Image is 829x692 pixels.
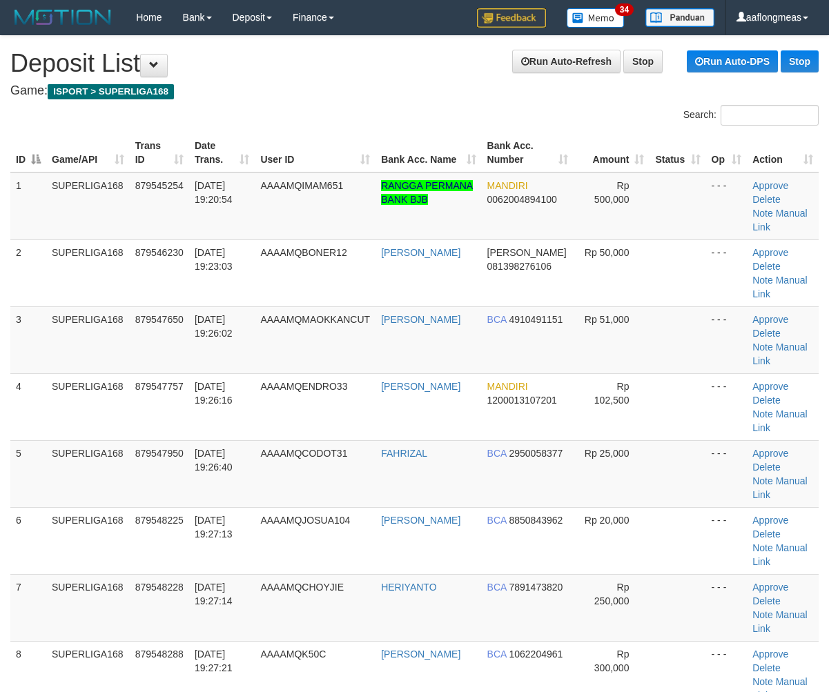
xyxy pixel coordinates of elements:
a: Manual Link [752,609,807,634]
a: Manual Link [752,408,807,433]
th: Amount: activate to sort column ascending [574,133,650,172]
span: Copy 8850843962 to clipboard [509,515,563,526]
a: [PERSON_NAME] [381,247,460,258]
td: SUPERLIGA168 [46,440,130,507]
span: BCA [487,448,507,459]
span: MANDIRI [487,381,528,392]
a: Manual Link [752,208,807,233]
a: Approve [752,314,788,325]
a: Manual Link [752,475,807,500]
span: AAAAMQENDRO33 [260,381,347,392]
span: 879548288 [135,649,184,660]
span: 879546230 [135,247,184,258]
td: - - - [706,574,748,641]
img: Feedback.jpg [477,8,546,28]
span: AAAAMQJOSUA104 [260,515,350,526]
td: 4 [10,373,46,440]
h4: Game: [10,84,819,98]
span: Copy 081398276106 to clipboard [487,261,552,272]
span: [DATE] 19:27:13 [195,515,233,540]
span: 879548225 [135,515,184,526]
a: Delete [752,462,780,473]
span: [DATE] 19:26:02 [195,314,233,339]
td: 5 [10,440,46,507]
span: [DATE] 19:26:40 [195,448,233,473]
a: Approve [752,515,788,526]
span: BCA [487,314,507,325]
a: Delete [752,595,780,606]
a: [PERSON_NAME] [381,314,460,325]
a: Delete [752,528,780,540]
a: Approve [752,180,788,191]
th: Bank Acc. Number: activate to sort column ascending [482,133,574,172]
td: 3 [10,306,46,373]
span: BCA [487,515,507,526]
span: Rp 51,000 [585,314,630,325]
a: Manual Link [752,275,807,299]
th: ID: activate to sort column descending [10,133,46,172]
a: Note [752,475,773,486]
th: Trans ID: activate to sort column ascending [130,133,189,172]
span: Rp 25,000 [585,448,630,459]
td: - - - [706,507,748,574]
a: Manual Link [752,342,807,366]
td: - - - [706,440,748,507]
span: Rp 300,000 [594,649,630,673]
a: Stop [623,50,663,73]
span: 879545254 [135,180,184,191]
a: Approve [752,247,788,258]
span: [PERSON_NAME] [487,247,567,258]
span: [DATE] 19:27:14 [195,582,233,606]
td: SUPERLIGA168 [46,239,130,306]
a: Delete [752,328,780,339]
td: SUPERLIGA168 [46,574,130,641]
span: AAAAMQIMAM651 [260,180,343,191]
span: 879547950 [135,448,184,459]
td: 7 [10,574,46,641]
a: Run Auto-Refresh [512,50,621,73]
td: SUPERLIGA168 [46,507,130,574]
span: [DATE] 19:23:03 [195,247,233,272]
span: MANDIRI [487,180,528,191]
a: Approve [752,649,788,660]
span: [DATE] 19:26:16 [195,381,233,406]
span: AAAAMQMAOKKANCUT [260,314,370,325]
a: Note [752,542,773,553]
span: AAAAMQCHOYJIE [260,582,344,593]
a: Approve [752,448,788,459]
td: - - - [706,306,748,373]
th: Game/API: activate to sort column ascending [46,133,130,172]
span: Rp 500,000 [594,180,630,205]
a: RANGGA PERMANA BANK BJB [381,180,473,205]
span: Rp 250,000 [594,582,630,606]
a: Note [752,408,773,419]
a: Note [752,275,773,286]
a: Delete [752,194,780,205]
span: BCA [487,649,507,660]
img: MOTION_logo.png [10,7,115,28]
a: HERIYANTO [381,582,436,593]
a: Delete [752,261,780,272]
span: Copy 1200013107201 to clipboard [487,395,557,406]
span: 879547757 [135,381,184,392]
span: Rp 102,500 [594,381,630,406]
span: 34 [615,3,634,16]
img: panduan.png [645,8,714,27]
span: AAAAMQCODOT31 [260,448,347,459]
span: [DATE] 19:27:21 [195,649,233,673]
a: [PERSON_NAME] [381,515,460,526]
span: [DATE] 19:20:54 [195,180,233,205]
span: 879548228 [135,582,184,593]
h1: Deposit List [10,50,819,77]
td: SUPERLIGA168 [46,373,130,440]
span: BCA [487,582,507,593]
a: Delete [752,395,780,406]
a: Approve [752,582,788,593]
span: ISPORT > SUPERLIGA168 [48,84,174,99]
th: User ID: activate to sort column ascending [255,133,376,172]
a: [PERSON_NAME] [381,649,460,660]
th: Date Trans.: activate to sort column ascending [189,133,255,172]
td: 1 [10,172,46,240]
th: Op: activate to sort column ascending [706,133,748,172]
a: FAHRIZAL [381,448,427,459]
